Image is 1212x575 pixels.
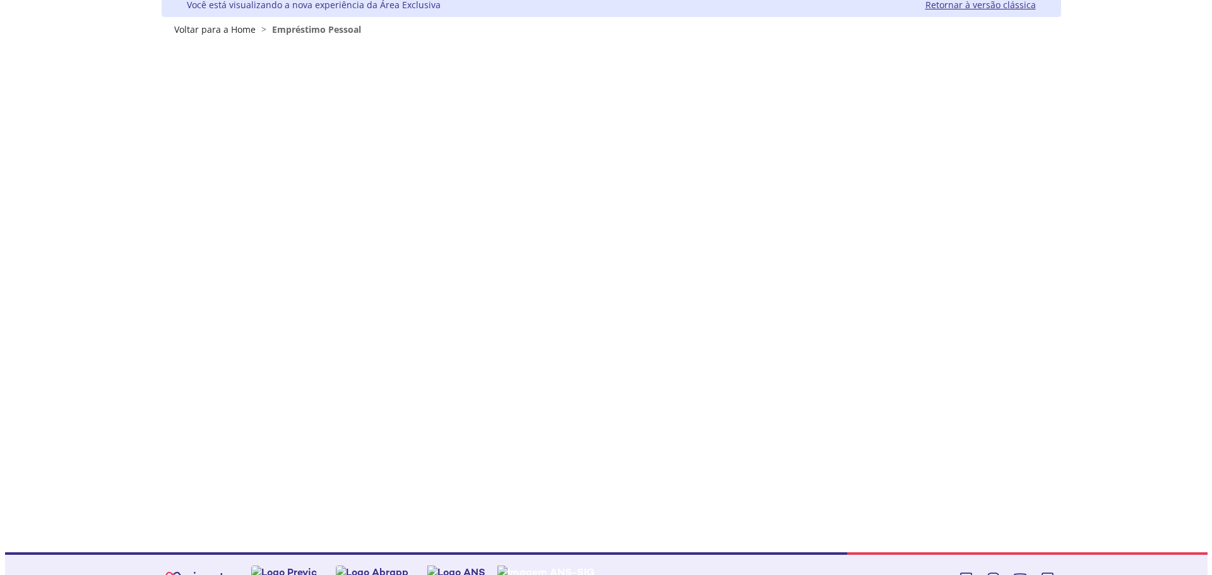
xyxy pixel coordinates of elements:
[169,23,251,35] a: Voltar para a Home
[231,47,981,526] iframe: Iframe
[231,47,981,528] section: <span lang="pt-BR" dir="ltr">Empréstimos - Phoenix Finne</span>
[253,23,264,35] span: >
[267,23,356,35] span: Empréstimo Pessoal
